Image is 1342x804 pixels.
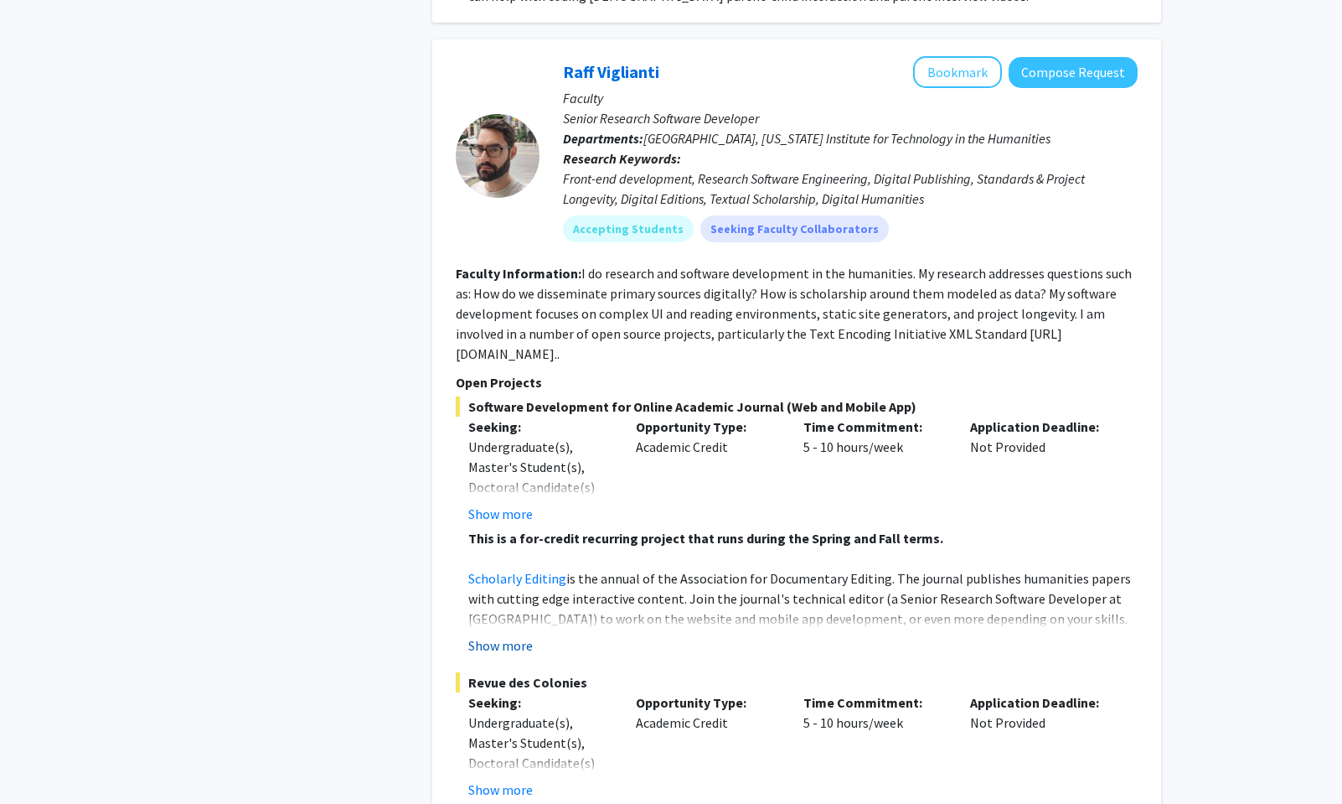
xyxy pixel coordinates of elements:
mat-chip: Seeking Faculty Collaborators [700,215,889,242]
p: Opportunity Type: [636,692,778,713]
div: Not Provided [957,692,1125,800]
div: Undergraduate(s), Master's Student(s), Doctoral Candidate(s) (PhD, MD, DMD, PharmD, etc.) [468,437,611,537]
strong: This is a for-credit recurring project that runs during the Spring and Fall terms. [468,530,943,547]
p: Time Commitment: [803,692,946,713]
a: Raff Viglianti [563,61,659,82]
p: Seeking: [468,692,611,713]
p: Time Commitment: [803,417,946,437]
fg-read-more: I do research and software development in the humanities. My research addresses questions such as... [456,265,1132,362]
button: Show more [468,504,533,524]
p: Open Projects [456,372,1138,392]
button: Compose Request to Raff Viglianti [1009,57,1138,88]
p: Seeking: [468,417,611,437]
div: Front-end development, Research Software Engineering, Digital Publishing, Standards & Project Lon... [563,169,1138,209]
button: Add Raff Viglianti to Bookmarks [913,56,1002,88]
b: Research Keywords: [563,150,681,167]
p: Opportunity Type: [636,417,778,437]
p: Application Deadline: [970,692,1112,713]
p: Faculty [563,88,1138,108]
p: Senior Research Software Developer [563,108,1138,128]
button: Show more [468,635,533,656]
p: Application Deadline: [970,417,1112,437]
div: 5 - 10 hours/week [791,417,958,524]
a: Scholarly Editing [468,570,566,587]
div: 5 - 10 hours/week [791,692,958,800]
span: Software Development for Online Academic Journal (Web and Mobile App) [456,397,1138,417]
p: is the annual of the Association for Documentary Editing. The journal publishes humanities papers... [468,568,1138,689]
b: Faculty Information: [456,265,581,282]
b: Departments: [563,130,643,147]
mat-chip: Accepting Students [563,215,694,242]
div: Academic Credit [623,417,791,524]
iframe: Chat [13,729,71,791]
span: [GEOGRAPHIC_DATA], [US_STATE] Institute for Technology in the Humanities [643,130,1050,147]
div: Not Provided [957,417,1125,524]
button: Show more [468,780,533,800]
div: Academic Credit [623,692,791,800]
span: Revue des Colonies [456,672,1138,692]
